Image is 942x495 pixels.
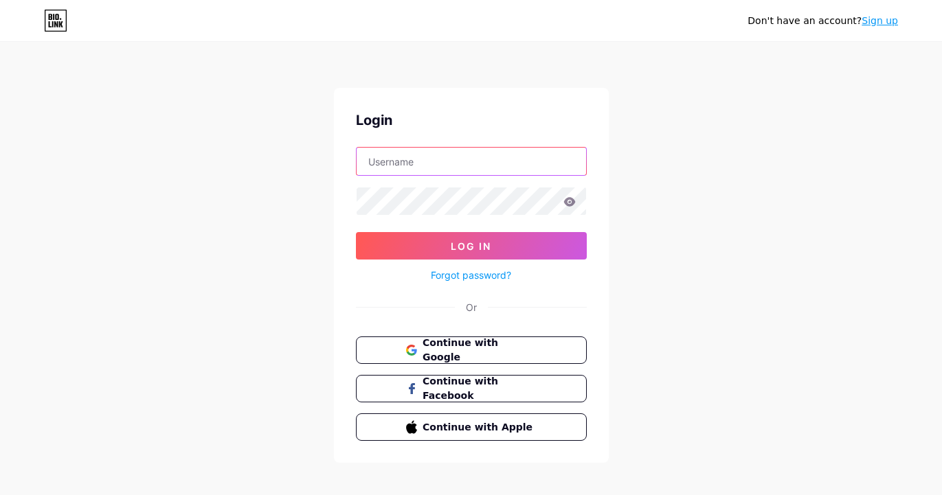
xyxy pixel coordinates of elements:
[862,15,898,26] a: Sign up
[356,413,587,441] button: Continue with Apple
[423,374,536,403] span: Continue with Facebook
[466,300,477,314] div: Or
[356,336,587,364] button: Continue with Google
[356,375,587,402] button: Continue with Facebook
[431,268,511,282] a: Forgot password?
[423,336,536,365] span: Continue with Google
[357,148,586,175] input: Username
[748,14,898,28] div: Don't have an account?
[423,420,536,435] span: Continue with Apple
[451,240,491,252] span: Log In
[356,110,587,130] div: Login
[356,232,587,260] button: Log In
